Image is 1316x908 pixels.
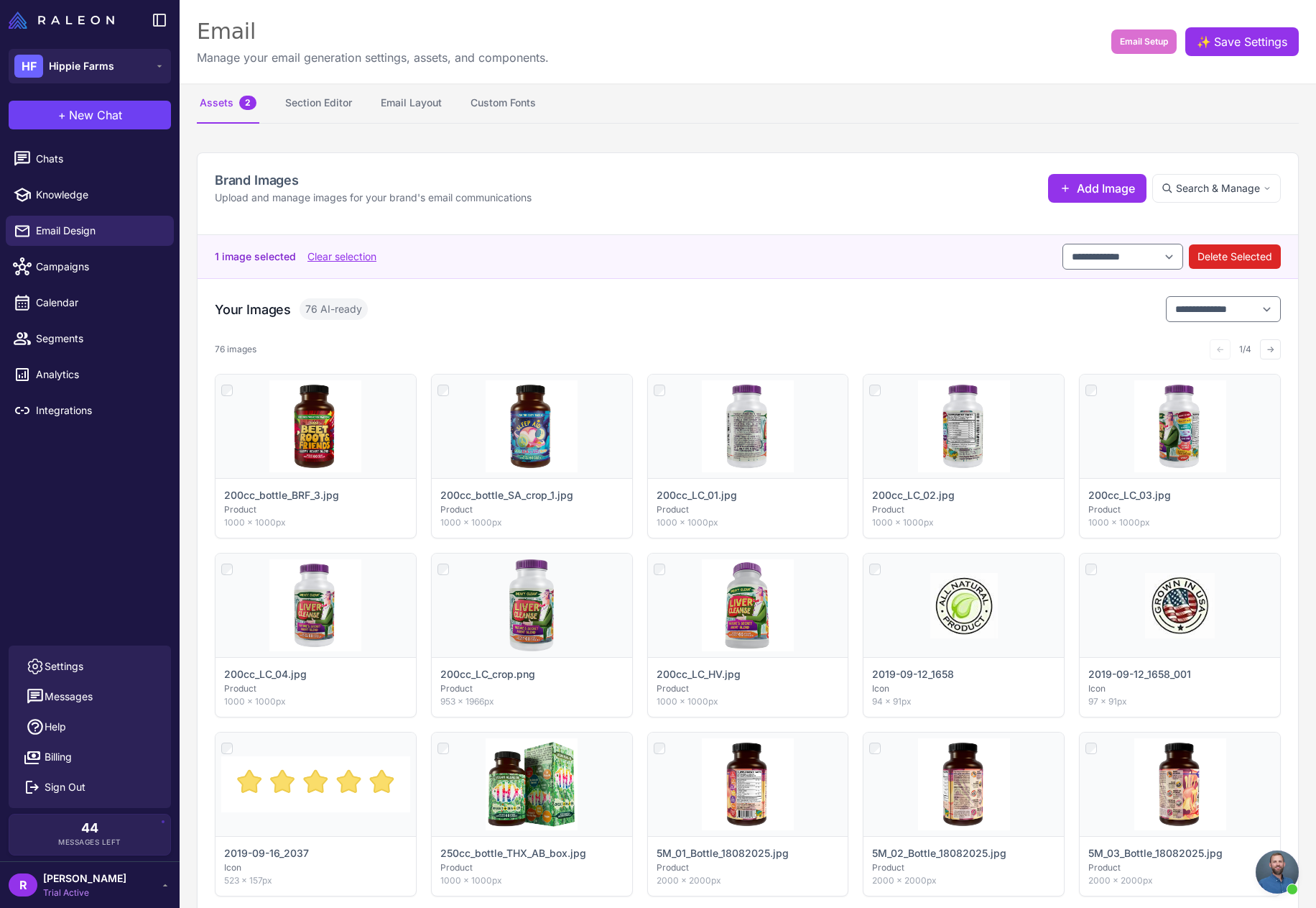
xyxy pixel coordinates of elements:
button: +New Chat [9,101,171,129]
a: Integrations [6,395,174,426]
p: Product [224,682,407,695]
span: 1 image selected [215,249,296,265]
span: Messages [45,689,93,705]
p: Manage your email generation settings, assets, and components. [197,49,549,66]
p: Product [440,503,624,516]
p: 94 × 91px [872,695,1055,708]
p: 97 × 91px [1088,695,1271,708]
p: 2019-09-12_1658_001 [1088,666,1191,682]
p: 200cc_LC_01.jpg [657,487,737,503]
p: 5M_02_Bottle_18082025.jpg [872,845,1006,861]
div: HF [14,55,43,78]
p: 2019-09-12_1658 [872,666,954,682]
p: 1000 × 1000px [440,874,624,887]
p: Product [1088,503,1271,516]
button: Email Setup [1111,29,1177,54]
p: Icon [1088,682,1271,695]
a: Campaigns [6,252,174,282]
button: Email Layout [378,83,445,124]
p: Upload and manage images for your brand's email communications [215,190,532,206]
p: 2000 × 2000px [657,874,840,887]
p: 523 × 157px [224,874,407,887]
p: 200cc_LC_02.jpg [872,487,955,503]
button: Messages [14,682,165,712]
div: 76 images [215,343,256,356]
a: Chats [6,144,174,174]
h2: Brand Images [215,170,532,190]
button: Assets2 [197,83,259,124]
button: Section Editor [282,83,355,124]
button: ← [1210,339,1231,359]
p: 200cc_bottle_SA_crop_1.jpg [440,487,573,503]
a: Calendar [6,288,174,318]
span: Add Image [1077,180,1135,197]
a: Email Design [6,216,174,246]
button: Add Image [1048,174,1146,203]
p: 953 × 1966px [440,695,624,708]
span: ✨ [1197,33,1208,45]
p: Product [872,861,1055,874]
p: 200cc_LC_HV.jpg [657,666,741,682]
span: Email Setup [1120,35,1168,48]
p: 2019-09-16_2037 [224,845,309,861]
p: 5M_03_Bottle_18082025.jpg [1088,845,1223,861]
p: 1000 × 1000px [224,516,407,529]
button: ✨Save Settings [1185,27,1299,56]
button: Sign Out [14,772,165,802]
span: Email Design [36,223,162,239]
button: Delete Selected [1189,244,1281,269]
p: 1000 × 1000px [657,695,840,708]
p: Product [224,503,407,516]
span: Settings [45,659,83,674]
p: 200cc_LC_04.jpg [224,666,307,682]
p: 5M_01_Bottle_18082025.jpg [657,845,789,861]
div: Open chat [1256,850,1299,894]
p: Product [657,682,840,695]
p: 2000 × 2000px [1088,874,1271,887]
p: Product [1088,861,1271,874]
span: 1/4 [1233,343,1257,356]
p: 1000 × 1000px [657,516,840,529]
p: Product [657,861,840,874]
p: Product [440,682,624,695]
p: 1000 × 1000px [224,695,407,708]
span: Sign Out [45,779,85,795]
span: 76 AI-ready [300,298,368,320]
p: 250cc_bottle_THX_AB_box.jpg [440,845,586,861]
button: Custom Fonts [468,83,539,124]
span: Analytics [36,367,162,382]
button: Search & Manage [1152,174,1281,203]
p: Icon [224,861,407,874]
span: Calendar [36,295,162,311]
a: Raleon Logo [9,12,120,29]
p: 1000 × 1000px [1088,516,1271,529]
span: Help [45,719,66,735]
button: HFHippie Farms [9,49,171,83]
a: Analytics [6,359,174,390]
p: 200cc_bottle_BRF_3.jpg [224,487,339,503]
span: Knowledge [36,187,162,203]
span: 44 [81,822,98,835]
span: Messages Left [58,837,121,848]
span: + [58,106,66,124]
div: R [9,873,37,896]
p: 200cc_LC_03.jpg [1088,487,1171,503]
h3: Your Images [215,300,291,319]
p: Product [440,861,624,874]
span: Search & Manage [1176,180,1260,196]
p: 2000 × 2000px [872,874,1055,887]
span: New Chat [69,106,122,124]
img: Raleon Logo [9,12,114,29]
p: 1000 × 1000px [872,516,1055,529]
button: Clear selection [307,249,376,265]
p: Product [657,503,840,516]
p: Product [872,503,1055,516]
span: Integrations [36,403,162,418]
a: Knowledge [6,180,174,210]
span: 2 [239,96,256,110]
span: Campaigns [36,259,162,275]
span: Chats [36,151,162,167]
a: Help [14,712,165,742]
span: Hippie Farms [49,58,114,74]
span: Trial Active [43,886,126,899]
